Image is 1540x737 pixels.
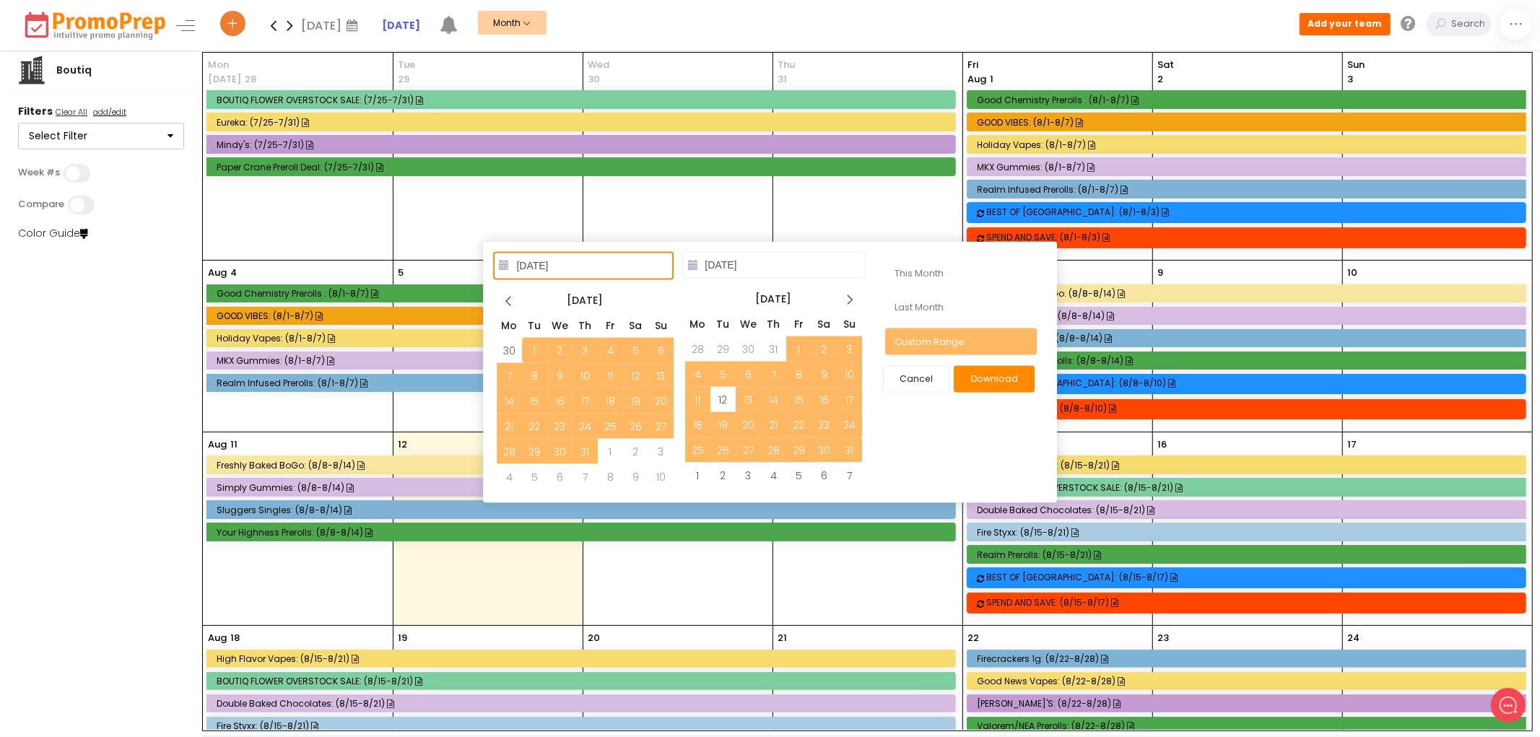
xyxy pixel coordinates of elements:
[812,463,837,488] td: 6
[301,14,362,36] div: [DATE]
[497,414,522,439] td: 21
[598,313,623,338] th: Fr
[573,439,598,464] td: 31
[987,206,1530,217] div: BEST OF [GEOGRAPHIC_DATA]: (8/1-8/3)
[547,414,573,439] td: 23
[547,388,573,414] td: 16
[17,56,46,84] img: company.png
[978,117,1521,128] div: GOOD VIBES: (8/1-8/7)
[1300,13,1391,35] button: Add your team
[736,311,761,336] th: We
[978,162,1521,173] div: MKX Gummies: (8/1-8/7)
[786,387,812,412] td: 15
[573,363,598,388] td: 10
[648,313,674,338] th: Su
[837,463,862,488] td: 7
[648,363,674,388] td: 13
[208,631,227,645] p: Aug
[623,464,648,489] td: 9
[978,333,1521,344] div: Sluggers Singles: (8/8-8/14)
[93,154,173,165] span: New conversation
[837,336,862,362] td: 3
[1158,58,1337,72] span: Sat
[736,463,761,488] td: 3
[978,460,1521,471] div: High Flavor Vapes: (8/15-8/21)
[497,464,522,489] td: 4
[978,288,1521,299] div: Freshly Baked BoGo: (8/8-8/14)
[987,597,1530,608] div: SPEND AND SAVE: (8/15-8/17)
[885,328,1037,355] li: Custom Range
[46,63,102,78] div: Boutiq
[812,336,837,362] td: 2
[497,338,522,363] td: 30
[217,720,950,731] div: Fire Styxx: (8/15-8/21)
[588,72,601,87] p: 30
[90,106,129,121] a: add/edit
[954,366,1035,393] button: Download
[208,266,227,280] p: Aug
[837,412,862,437] td: 24
[968,72,994,87] p: 1
[761,362,786,387] td: 7
[573,313,598,338] th: Th
[478,11,547,35] button: Month
[547,313,573,338] th: We
[736,437,761,463] td: 27
[245,72,256,87] p: 28
[978,698,1521,709] div: [PERSON_NAME]'s: (8/22-8/28)
[230,266,237,280] p: 4
[778,631,788,645] p: 21
[778,58,957,72] span: Thu
[217,310,950,321] div: GOOD VIBES: (8/1-8/7)
[588,631,601,645] p: 20
[573,338,598,363] td: 3
[978,505,1521,515] div: Double Baked Chocolates: (8/15-8/21)
[978,184,1521,195] div: Realm Infused Prerolls: (8/1-8/7)
[217,460,950,471] div: Freshly Baked BoGo: (8/8-8/14)
[598,338,623,363] td: 4
[217,288,950,299] div: Good Chemistry Prerolls : (8/1-8/7)
[648,439,674,464] td: 3
[522,363,547,388] td: 8
[1348,72,1354,87] p: 3
[837,387,862,412] td: 17
[18,123,184,150] button: Select Filter
[547,363,573,388] td: 9
[18,167,60,178] label: Week #s
[710,286,837,311] th: [DATE]
[685,311,710,336] th: Mo
[885,259,1037,287] li: This Month
[761,311,786,336] th: Th
[968,72,987,86] span: Aug
[497,363,522,388] td: 7
[978,653,1521,664] div: Firecrackers 1g: (8/22-8/28)
[598,439,623,464] td: 1
[978,482,1521,493] div: BOUTIQ FLOWER OVERSTOCK SALE: (8/15-8/21)
[497,388,522,414] td: 14
[217,527,950,538] div: Your Highness Prerolls: (8/8-8/14)
[121,505,183,514] span: We run on Gist
[987,403,1530,414] div: SPEND AND SAVE: (8/8-8/10)
[710,412,736,437] td: 19
[497,439,522,464] td: 28
[217,333,950,344] div: Holiday Vapes: (8/1-8/7)
[837,311,862,336] th: Su
[786,362,812,387] td: 8
[812,387,837,412] td: 16
[217,653,950,664] div: High Flavor Vapes: (8/15-8/21)
[623,313,648,338] th: Sa
[710,336,736,362] td: 29
[685,336,710,362] td: 28
[623,388,648,414] td: 19
[522,414,547,439] td: 22
[736,362,761,387] td: 6
[978,95,1521,105] div: Good Chemistry Prerolls : (8/1-8/7)
[710,362,736,387] td: 5
[685,362,710,387] td: 4
[217,676,950,686] div: BOUTIQ FLOWER OVERSTOCK SALE: (8/15-8/21)
[497,313,522,338] th: Mo
[786,336,812,362] td: 1
[710,387,736,412] td: 12
[1348,631,1360,645] p: 24
[736,336,761,362] td: 30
